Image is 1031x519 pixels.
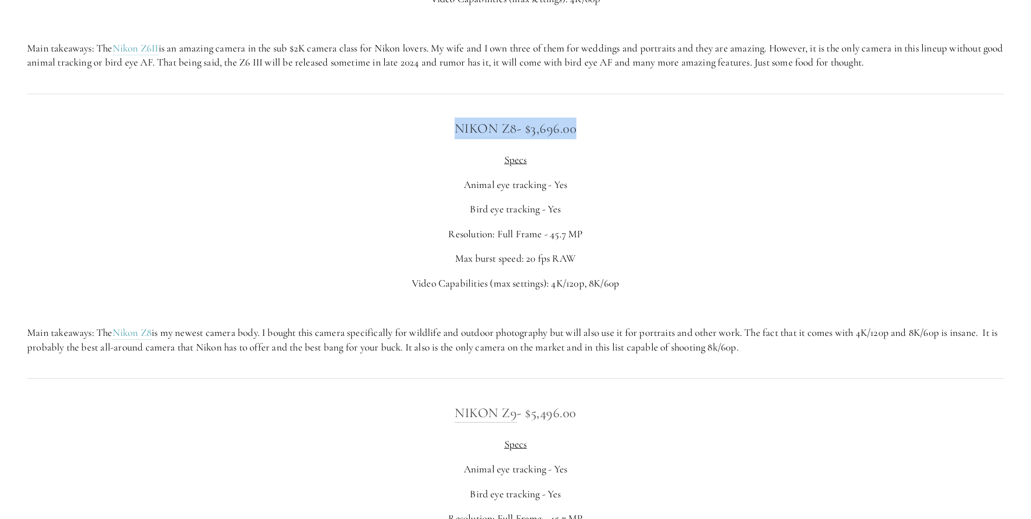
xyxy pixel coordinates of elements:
[27,41,1004,70] p: Main takeaways: The is an amazing camera in the sub $2K camera class for Nikon lovers. My wife an...
[27,326,1004,354] p: Main takeaways: The is my newest camera body. I bought this camera specifically for wildlife and ...
[455,120,517,138] a: Nikon Z8
[27,227,1004,242] p: Resolution: Full Frame - 45.7 MP
[27,251,1004,266] p: Max burst speed: 20 fps RAW
[27,276,1004,291] p: Video Capabilities (max settings): 4K/120p, 8K/60p
[27,462,1004,477] p: Animal eye tracking - Yes
[113,326,152,340] a: Nikon Z8
[27,178,1004,192] p: Animal eye tracking - Yes
[455,405,517,422] a: Nikon Z9
[504,438,527,450] span: Specs
[27,402,1004,424] h3: - $5,496.00
[113,42,159,55] a: Nikon Z6II
[27,118,1004,139] h3: - $3,696.00
[504,153,527,166] span: Specs
[27,487,1004,502] p: Bird eye tracking - Yes
[27,202,1004,217] p: Bird eye tracking - Yes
